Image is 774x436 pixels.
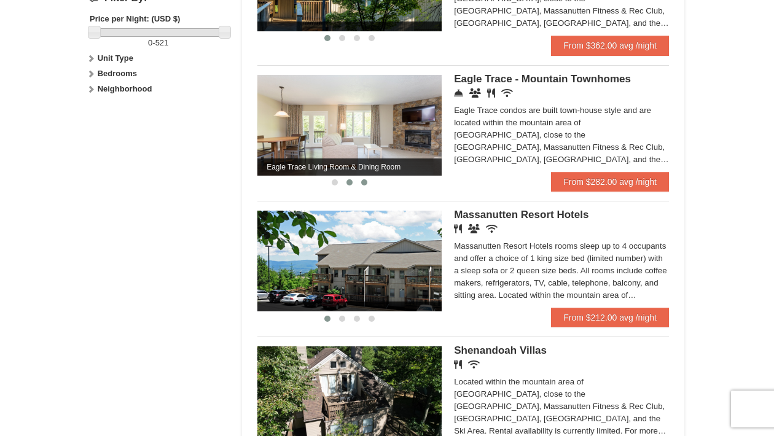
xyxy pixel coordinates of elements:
[551,36,669,55] a: From $362.00 avg /night
[257,158,442,176] span: Eagle Trace Living Room & Dining Room
[454,345,547,356] span: Shenandoah Villas
[98,69,137,78] strong: Bedrooms
[551,172,669,192] a: From $282.00 avg /night
[98,84,152,93] strong: Neighborhood
[98,53,133,63] strong: Unit Type
[454,73,631,85] span: Eagle Trace - Mountain Townhomes
[454,360,462,369] i: Restaurant
[551,308,669,327] a: From $212.00 avg /night
[155,38,169,47] span: 521
[454,88,463,98] i: Concierge Desk
[487,88,495,98] i: Restaurant
[486,224,498,233] i: Wireless Internet (free)
[148,38,152,47] span: 0
[454,224,462,233] i: Restaurant
[257,75,442,176] img: Eagle Trace Living Room & Dining Room
[454,104,669,166] div: Eagle Trace condos are built town-house style and are located within the mountain area of [GEOGRA...
[454,240,669,302] div: Massanutten Resort Hotels rooms sleep up to 4 occupants and offer a choice of 1 king size bed (li...
[501,88,513,98] i: Wireless Internet (free)
[454,209,588,220] span: Massanutten Resort Hotels
[90,14,180,23] strong: Price per Night: (USD $)
[90,37,227,49] label: -
[469,88,481,98] i: Conference Facilities
[468,360,480,369] i: Wireless Internet (free)
[468,224,480,233] i: Banquet Facilities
